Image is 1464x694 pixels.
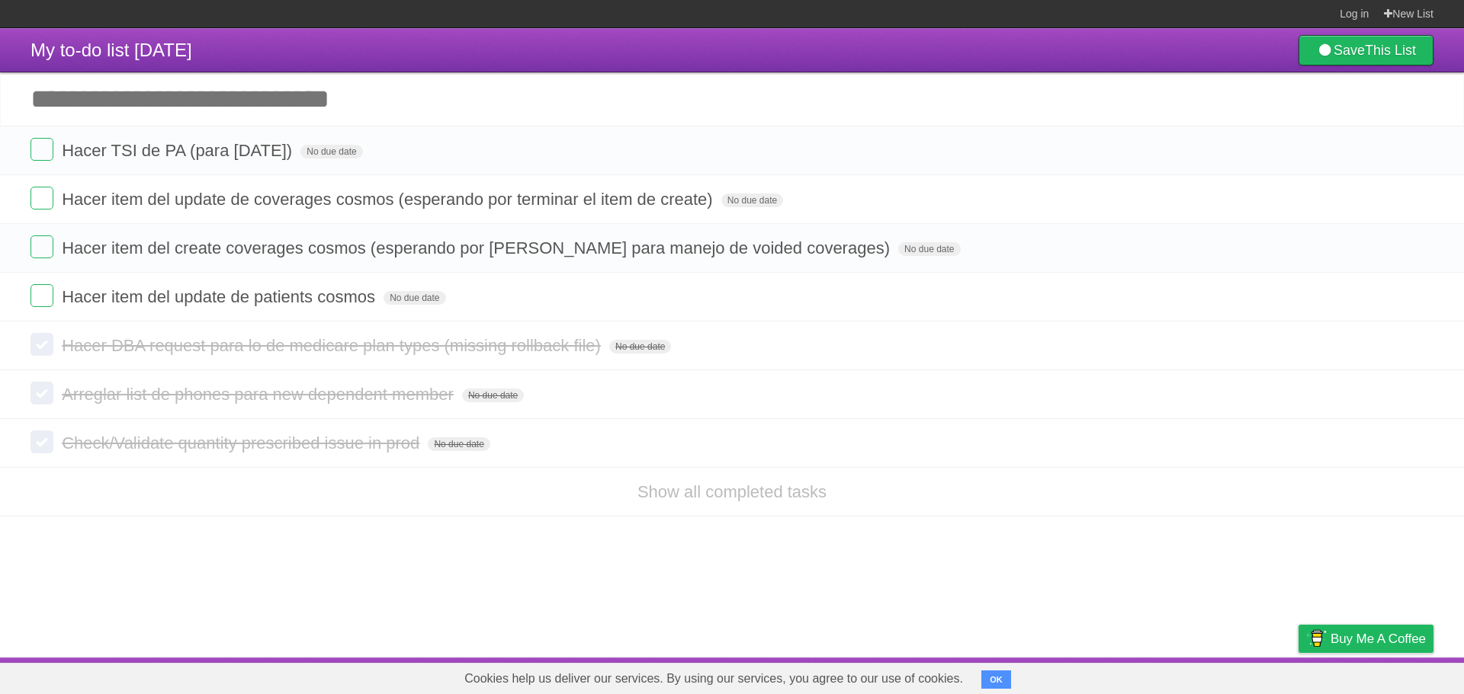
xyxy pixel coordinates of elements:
label: Done [30,382,53,405]
a: Privacy [1279,661,1318,690]
a: Show all completed tasks [637,482,827,501]
a: Buy me a coffee [1299,625,1433,653]
span: Hacer item del update de patients cosmos [62,287,379,306]
span: No due date [898,242,960,256]
span: Hacer item del update de coverages cosmos (esperando por terminar el item de create) [62,190,717,209]
span: My to-do list [DATE] [30,40,192,60]
label: Done [30,284,53,307]
a: Developers [1146,661,1208,690]
span: Cookies help us deliver our services. By using our services, you agree to our use of cookies. [449,664,978,694]
span: No due date [300,145,362,158]
span: Hacer DBA request para lo de medicare plan types (missing rollback file) [62,336,605,355]
a: SaveThis List [1299,35,1433,66]
a: About [1096,661,1128,690]
button: OK [981,670,1011,689]
label: Done [30,187,53,209]
a: Suggest a feature [1337,661,1433,690]
span: Hacer TSI de PA (para [DATE]) [62,141,296,160]
a: Terms [1227,661,1260,690]
span: Hacer item del create coverages cosmos (esperando por [PERSON_NAME] para manejo de voided coverages) [62,238,894,257]
img: Buy me a coffee [1306,625,1327,651]
span: Arreglar list de phones para new dependent member [62,385,457,404]
label: Done [30,235,53,258]
span: No due date [721,193,783,207]
label: Done [30,430,53,453]
label: Done [30,333,53,356]
b: This List [1365,43,1416,58]
span: Buy me a coffee [1331,625,1426,652]
span: No due date [384,291,445,305]
label: Done [30,138,53,161]
span: No due date [428,437,490,451]
span: No due date [609,340,671,353]
span: No due date [462,389,524,402]
span: Check/Validate quantity prescribed issue in prod [62,433,423,453]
